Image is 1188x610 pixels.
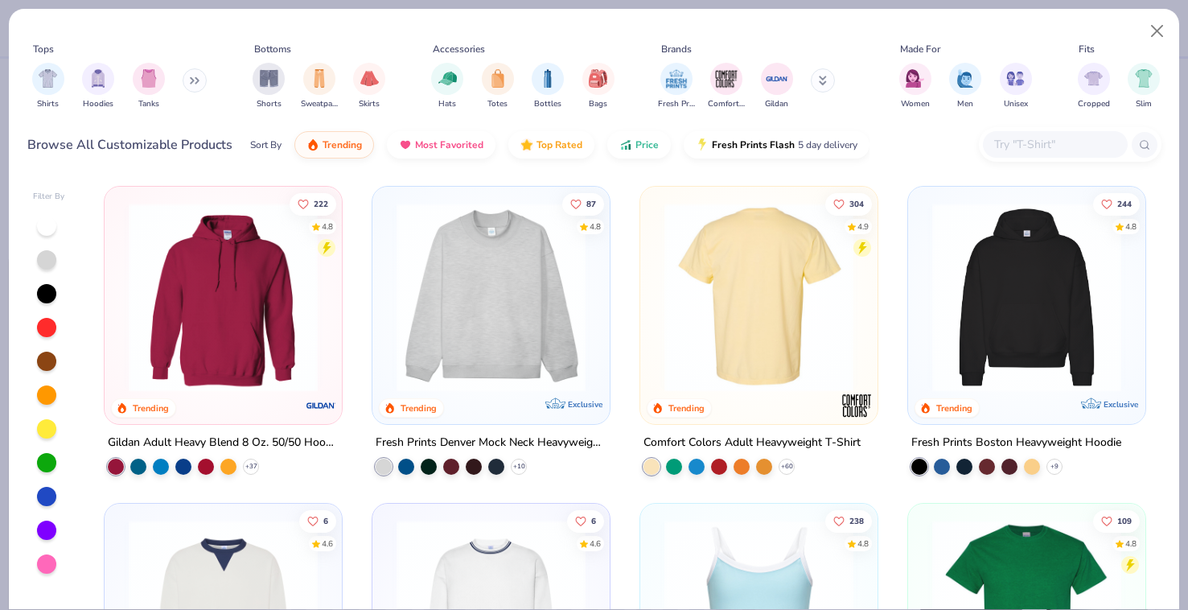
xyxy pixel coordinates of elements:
div: filter for Fresh Prints [658,63,695,110]
button: filter button [353,63,385,110]
div: filter for Skirts [353,63,385,110]
div: filter for Tanks [133,63,165,110]
img: Gildan logo [305,389,337,422]
span: Shirts [37,98,59,110]
span: Shorts [257,98,282,110]
span: Comfort Colors [708,98,745,110]
div: Bottoms [254,42,291,56]
img: f5d85501-0dbb-4ee4-b115-c08fa3845d83 [388,203,594,392]
span: Fresh Prints Flash [712,138,795,151]
span: Women [901,98,930,110]
span: + 9 [1050,462,1059,472]
button: filter button [761,63,793,110]
span: Slim [1136,98,1152,110]
span: Hats [438,98,456,110]
span: + 10 [513,462,525,472]
div: filter for Bottles [532,63,564,110]
div: 4.8 [1125,538,1137,550]
img: Unisex Image [1006,69,1025,88]
div: Made For [900,42,940,56]
span: Skirts [359,98,380,110]
img: TopRated.gif [520,138,533,151]
span: Exclusive [568,399,602,410]
button: Like [1093,509,1140,532]
div: filter for Men [949,63,981,110]
button: Like [825,509,872,532]
button: filter button [301,63,338,110]
div: Browse All Customizable Products [27,135,232,155]
span: 238 [849,517,864,525]
img: Comfort Colors Image [714,67,738,91]
button: filter button [1000,63,1032,110]
img: Tanks Image [140,69,158,88]
button: filter button [431,63,463,110]
div: filter for Slim [1128,63,1160,110]
button: Price [607,131,671,159]
div: Tops [33,42,54,56]
div: filter for Unisex [1000,63,1032,110]
div: Filter By [33,191,65,203]
button: filter button [133,63,165,110]
img: Shorts Image [260,69,278,88]
button: Like [825,192,872,215]
img: Hats Image [438,69,457,88]
div: filter for Gildan [761,63,793,110]
img: Sweatpants Image [310,69,328,88]
span: 6 [323,517,328,525]
button: filter button [708,63,745,110]
img: Gildan Image [765,67,789,91]
div: 4.6 [322,538,333,550]
img: Hoodies Image [89,69,107,88]
img: Bottles Image [539,69,557,88]
button: filter button [949,63,981,110]
div: filter for Hats [431,63,463,110]
span: 244 [1117,200,1132,208]
div: filter for Bags [582,63,615,110]
span: + 60 [781,462,793,472]
div: 4.8 [590,221,601,233]
img: Skirts Image [360,69,379,88]
button: filter button [582,63,615,110]
span: 109 [1117,517,1132,525]
span: Cropped [1078,98,1110,110]
img: Cropped Image [1084,69,1103,88]
button: Close [1142,16,1173,47]
div: filter for Shorts [253,63,285,110]
button: filter button [482,63,514,110]
img: trending.gif [306,138,319,151]
button: Like [290,192,336,215]
span: Unisex [1004,98,1028,110]
span: 222 [314,200,328,208]
img: 01756b78-01f6-4cc6-8d8a-3c30c1a0c8ac [121,203,326,392]
img: e55d29c3-c55d-459c-bfd9-9b1c499ab3c6 [656,203,861,392]
div: filter for Cropped [1078,63,1110,110]
button: filter button [1078,63,1110,110]
span: Gildan [765,98,788,110]
button: filter button [532,63,564,110]
button: Like [299,509,336,532]
span: Fresh Prints [658,98,695,110]
button: filter button [32,63,64,110]
span: 304 [849,200,864,208]
span: Price [635,138,659,151]
div: Brands [661,42,692,56]
button: filter button [658,63,695,110]
img: Totes Image [489,69,507,88]
span: 87 [586,200,596,208]
span: Sweatpants [301,98,338,110]
img: Men Image [956,69,974,88]
img: 91acfc32-fd48-4d6b-bdad-a4c1a30ac3fc [924,203,1129,392]
img: Shirts Image [39,69,57,88]
button: Like [562,192,604,215]
span: Top Rated [536,138,582,151]
span: Bottles [534,98,561,110]
span: Bags [589,98,607,110]
img: Slim Image [1135,69,1153,88]
button: filter button [899,63,931,110]
button: filter button [1128,63,1160,110]
img: Women Image [906,69,924,88]
span: Most Favorited [415,138,483,151]
div: Gildan Adult Heavy Blend 8 Oz. 50/50 Hooded Sweatshirt [108,433,339,453]
div: Comfort Colors Adult Heavyweight T-Shirt [643,433,861,453]
img: Fresh Prints Image [664,67,689,91]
